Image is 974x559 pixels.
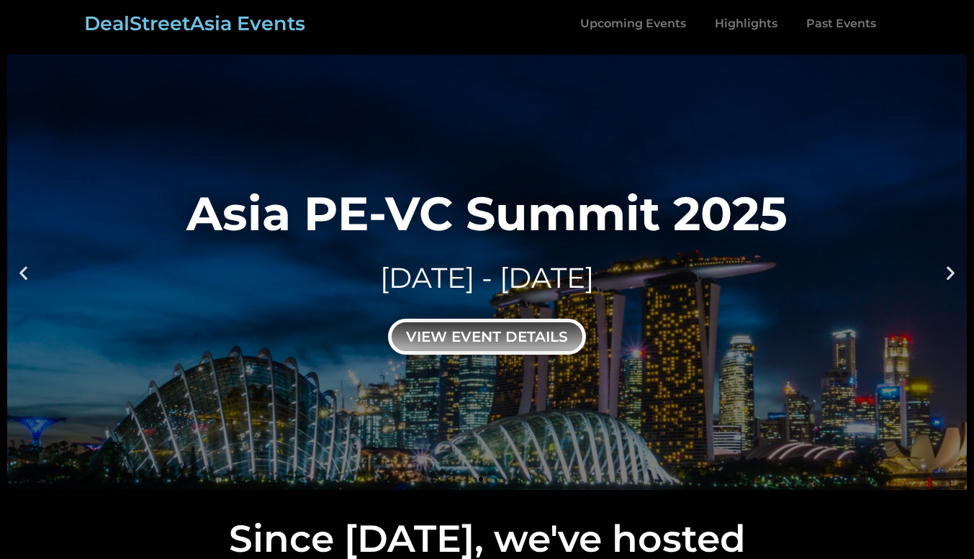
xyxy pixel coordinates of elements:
div: [DATE] - [DATE] [186,258,788,298]
h2: Since [DATE], we've hosted [7,520,967,558]
a: Highlights [700,7,792,40]
div: Asia PE-VC Summit 2025 [186,190,788,237]
a: Past Events [792,7,890,40]
span: Go to slide 1 [479,477,483,481]
span: Go to slide 2 [492,477,496,481]
a: Upcoming Events [566,7,700,40]
div: view event details [388,319,586,355]
div: Next slide [942,263,960,281]
a: Asia PE-VC Summit 2025[DATE] - [DATE]view event details [7,55,967,490]
a: DealStreetAsia Events [84,12,305,35]
div: Previous slide [14,263,32,281]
